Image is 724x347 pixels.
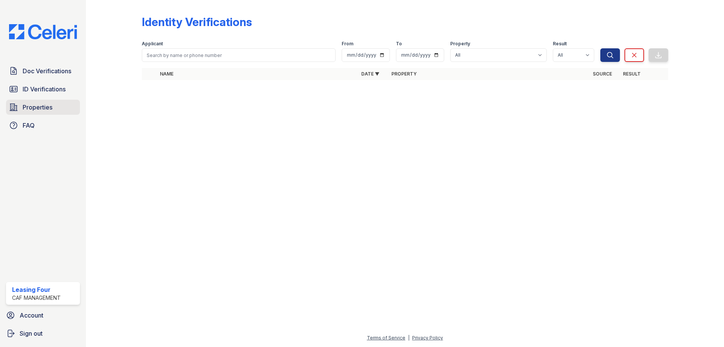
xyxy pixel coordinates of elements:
[23,103,52,112] span: Properties
[450,41,470,47] label: Property
[12,285,61,294] div: Leasing Four
[367,335,405,341] a: Terms of Service
[6,63,80,79] a: Doc Verifications
[23,121,35,130] span: FAQ
[160,71,173,77] a: Name
[6,82,80,97] a: ID Verifications
[593,71,612,77] a: Source
[20,311,43,320] span: Account
[412,335,443,341] a: Privacy Policy
[142,48,336,62] input: Search by name or phone number
[408,335,410,341] div: |
[342,41,353,47] label: From
[23,85,66,94] span: ID Verifications
[391,71,417,77] a: Property
[6,118,80,133] a: FAQ
[623,71,641,77] a: Result
[3,24,83,39] img: CE_Logo_Blue-a8612792a0a2168367f1c8372b55b34899dd931a85d93a1a3d3e32e68fde9ad4.png
[12,294,61,302] div: CAF Management
[142,15,252,29] div: Identity Verifications
[142,41,163,47] label: Applicant
[3,326,83,341] a: Sign out
[23,66,71,76] span: Doc Verifications
[553,41,567,47] label: Result
[396,41,402,47] label: To
[6,100,80,115] a: Properties
[361,71,379,77] a: Date ▼
[20,329,43,338] span: Sign out
[3,308,83,323] a: Account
